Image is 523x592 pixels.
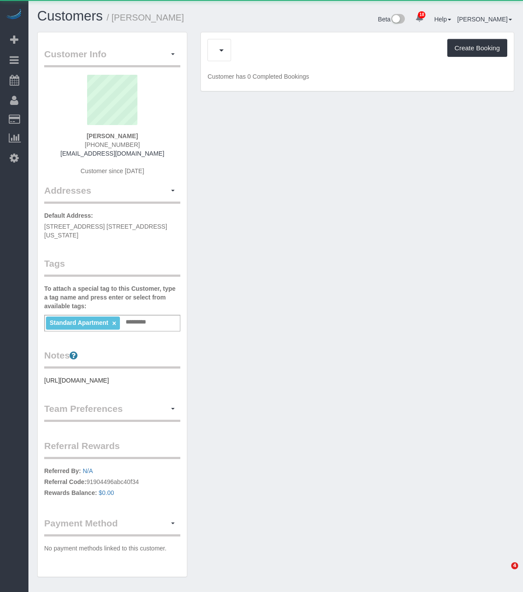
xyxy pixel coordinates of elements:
[44,477,86,486] label: Referral Code:
[378,16,405,23] a: Beta
[44,349,180,369] legend: Notes
[44,467,81,475] label: Referred By:
[44,376,180,385] pre: [URL][DOMAIN_NAME]
[390,14,405,25] img: New interface
[44,257,180,277] legend: Tags
[99,489,114,496] a: $0.00
[81,167,144,174] span: Customer since [DATE]
[44,488,97,497] label: Rewards Balance:
[44,517,180,536] legend: Payment Method
[511,562,518,569] span: 4
[44,223,167,239] span: [STREET_ADDRESS] [STREET_ADDRESS][US_STATE]
[83,467,93,474] a: N/A
[49,319,108,326] span: Standard Apartment
[44,467,180,499] p: 91904496abc40f34
[107,13,184,22] small: / [PERSON_NAME]
[37,8,103,24] a: Customers
[112,320,116,327] a: ×
[60,150,164,157] a: [EMAIL_ADDRESS][DOMAIN_NAME]
[44,439,180,459] legend: Referral Rewards
[418,11,425,18] span: 18
[44,284,180,310] label: To attach a special tag to this Customer, type a tag name and press enter or select from availabl...
[207,72,507,81] p: Customer has 0 Completed Bookings
[44,211,93,220] label: Default Address:
[44,48,180,67] legend: Customer Info
[5,9,23,21] img: Automaid Logo
[44,544,180,553] p: No payment methods linked to this customer.
[447,39,507,57] button: Create Booking
[85,141,140,148] span: [PHONE_NUMBER]
[44,402,180,422] legend: Team Preferences
[493,562,514,583] iframe: Intercom live chat
[434,16,451,23] a: Help
[87,132,138,139] strong: [PERSON_NAME]
[411,9,428,28] a: 18
[457,16,512,23] a: [PERSON_NAME]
